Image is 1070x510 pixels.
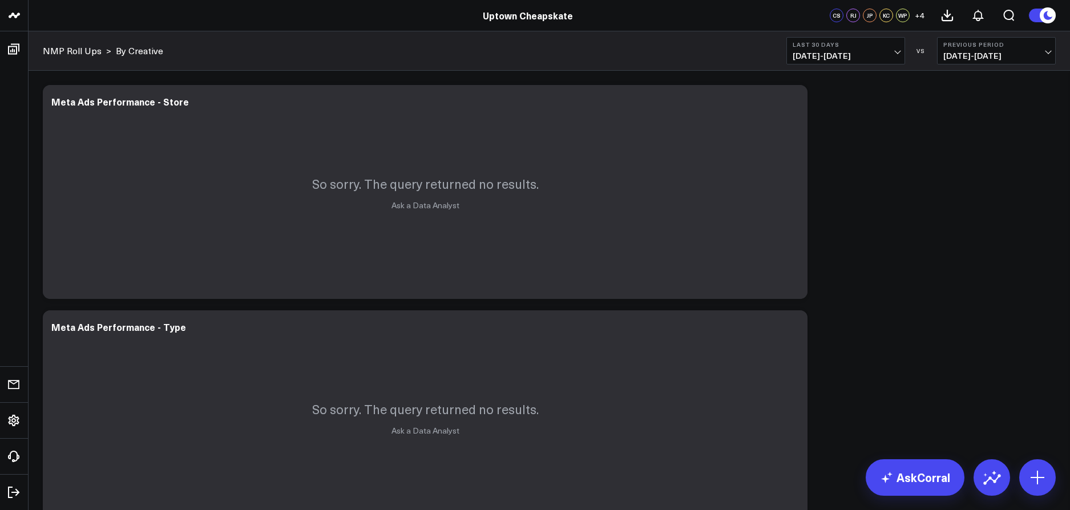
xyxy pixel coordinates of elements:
[896,9,910,22] div: WP
[793,41,899,48] b: Last 30 Days
[51,95,189,108] div: Meta Ads Performance - Store
[312,175,539,192] p: So sorry. The query returned no results.
[911,47,931,54] div: VS
[879,9,893,22] div: KC
[943,41,1049,48] b: Previous Period
[786,37,905,64] button: Last 30 Days[DATE]-[DATE]
[937,37,1056,64] button: Previous Period[DATE]-[DATE]
[915,11,924,19] span: + 4
[312,400,539,418] p: So sorry. The query returned no results.
[43,44,102,57] a: NMP Roll Ups
[793,51,899,60] span: [DATE] - [DATE]
[116,44,163,57] a: By Creative
[43,44,111,57] div: >
[846,9,860,22] div: RJ
[866,459,964,496] a: AskCorral
[391,425,459,436] a: Ask a Data Analyst
[943,51,1049,60] span: [DATE] - [DATE]
[830,9,843,22] div: CS
[912,9,926,22] button: +4
[391,200,459,211] a: Ask a Data Analyst
[483,9,573,22] a: Uptown Cheapskate
[51,321,186,333] div: Meta Ads Performance - Type
[863,9,877,22] div: JP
